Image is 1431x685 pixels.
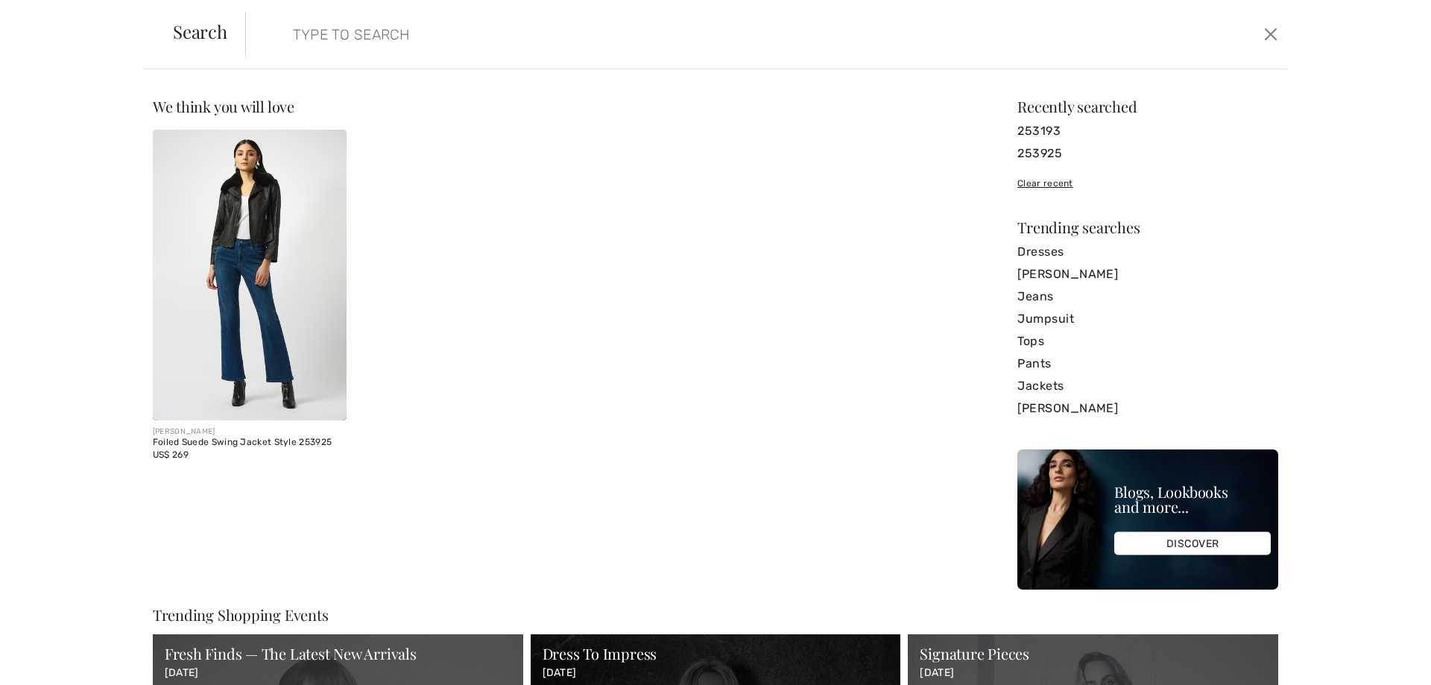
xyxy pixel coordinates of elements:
span: US$ 269 [153,449,189,460]
p: [DATE] [543,667,889,680]
button: Close [1260,22,1282,46]
a: 253193 [1017,120,1278,142]
a: Jeans [1017,285,1278,308]
div: Clear recent [1017,177,1278,190]
div: Trending searches [1017,220,1278,235]
input: TYPE TO SEARCH [282,12,1015,57]
div: [PERSON_NAME] [153,426,347,438]
span: Chat [33,10,63,24]
a: Pants [1017,353,1278,375]
p: [DATE] [165,667,511,680]
a: Jackets [1017,375,1278,397]
a: [PERSON_NAME] [1017,263,1278,285]
img: Blogs, Lookbooks and more... [1017,449,1278,590]
span: Search [173,22,227,40]
img: Foiled Suede Swing Jacket Style 253925. Black [153,130,347,420]
div: Trending Shopping Events [153,607,1278,622]
div: Fresh Finds — The Latest New Arrivals [165,646,511,661]
span: We think you will love [153,96,294,116]
a: Jumpsuit [1017,308,1278,330]
div: Blogs, Lookbooks and more... [1114,484,1271,514]
div: Foiled Suede Swing Jacket Style 253925 [153,438,347,448]
div: Recently searched [1017,99,1278,114]
a: Tops [1017,330,1278,353]
div: Dress To Impress [543,646,889,661]
p: [DATE] [920,667,1266,680]
div: Signature Pieces [920,646,1266,661]
a: 253925 [1017,142,1278,165]
div: DISCOVER [1114,532,1271,555]
a: Dresses [1017,241,1278,263]
a: [PERSON_NAME] [1017,397,1278,420]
